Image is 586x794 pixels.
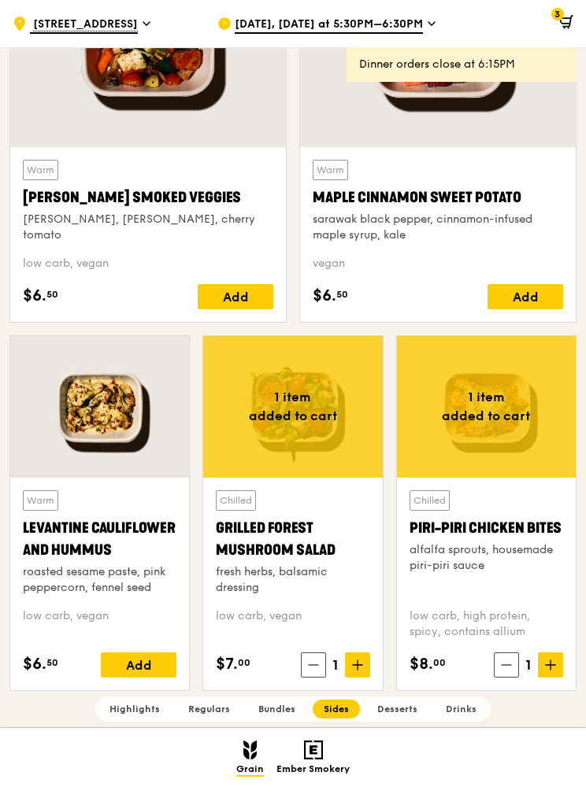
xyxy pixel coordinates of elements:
div: vegan [313,256,563,271]
div: Warm [23,490,58,511]
div: Add [488,284,563,309]
div: Levantine Cauliflower and Hummus [23,517,176,561]
div: Add [101,652,176,678]
div: roasted sesame paste, pink peppercorn, fennel seed [23,564,176,596]
div: Piri-piri Chicken Bites [410,517,563,539]
div: low carb, vegan [216,608,369,640]
div: sarawak black pepper, cinnamon-infused maple syrup, kale [313,212,563,243]
span: Ember Smokery [276,763,350,777]
span: $6. [313,284,336,308]
span: 50 [46,656,58,669]
span: [DATE], [DATE] at 5:30PM–6:30PM [235,17,423,34]
span: $7. [216,652,238,676]
span: 50 [336,288,348,301]
span: 1 [326,654,345,676]
span: 50 [46,288,58,301]
span: 1 [519,654,538,676]
div: low carb, vegan [23,608,176,640]
div: Warm [313,160,348,180]
div: Grilled Forest Mushroom Salad [216,517,369,561]
div: Chilled [410,490,450,511]
img: Grain mobile logo [243,740,257,759]
span: 00 [433,656,446,669]
div: Dinner orders close at 6:15PM [359,57,564,72]
span: 3 [551,8,564,20]
div: low carb, vegan [23,256,273,271]
span: $6. [23,652,46,676]
div: fresh herbs, balsamic dressing [216,564,369,596]
span: Grain [236,763,264,777]
div: [PERSON_NAME], [PERSON_NAME], cherry tomato [23,212,273,243]
span: $6. [23,284,46,308]
span: 00 [238,656,250,669]
div: Chilled [216,490,256,511]
div: Add [198,284,273,309]
div: Maple Cinnamon Sweet Potato [313,186,563,209]
div: alfalfa sprouts, housemade piri-piri sauce [410,542,563,574]
div: [PERSON_NAME] Smoked Veggies [23,186,273,209]
div: Warm [23,160,58,180]
span: $8. [410,652,433,676]
div: low carb, high protein, spicy, contains allium [410,608,563,640]
img: Ember Smokery mobile logo [304,740,323,759]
